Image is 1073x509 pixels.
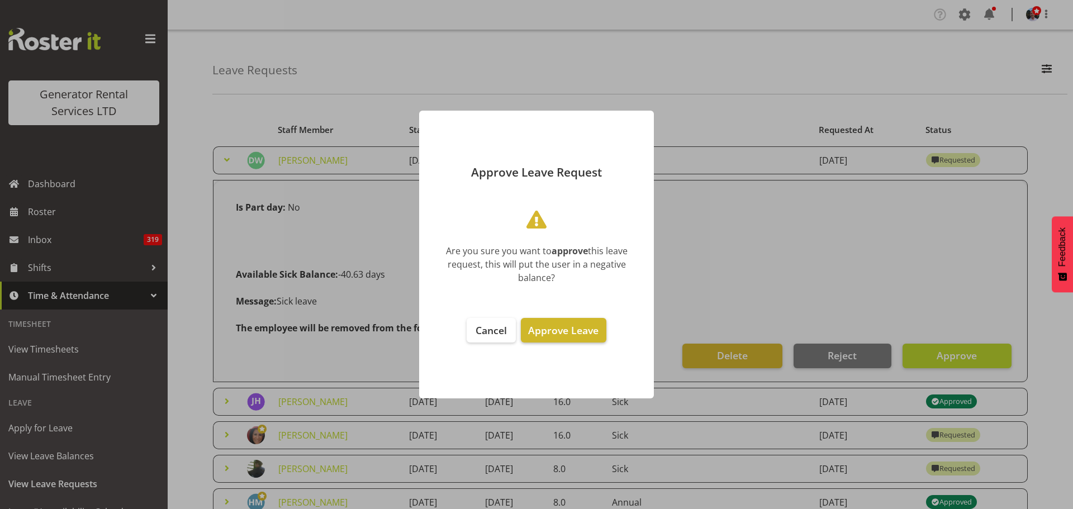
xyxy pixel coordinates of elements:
span: Cancel [476,324,507,337]
button: Cancel [467,318,516,342]
button: Approve Leave [521,318,606,342]
button: Feedback - Show survey [1052,216,1073,292]
span: Feedback [1057,227,1067,267]
p: Approve Leave Request [430,167,643,178]
span: Approve Leave [528,324,599,337]
div: Are you sure you want to this leave request, this will put the user in a negative balance? [436,244,637,284]
b: approve [552,245,588,257]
